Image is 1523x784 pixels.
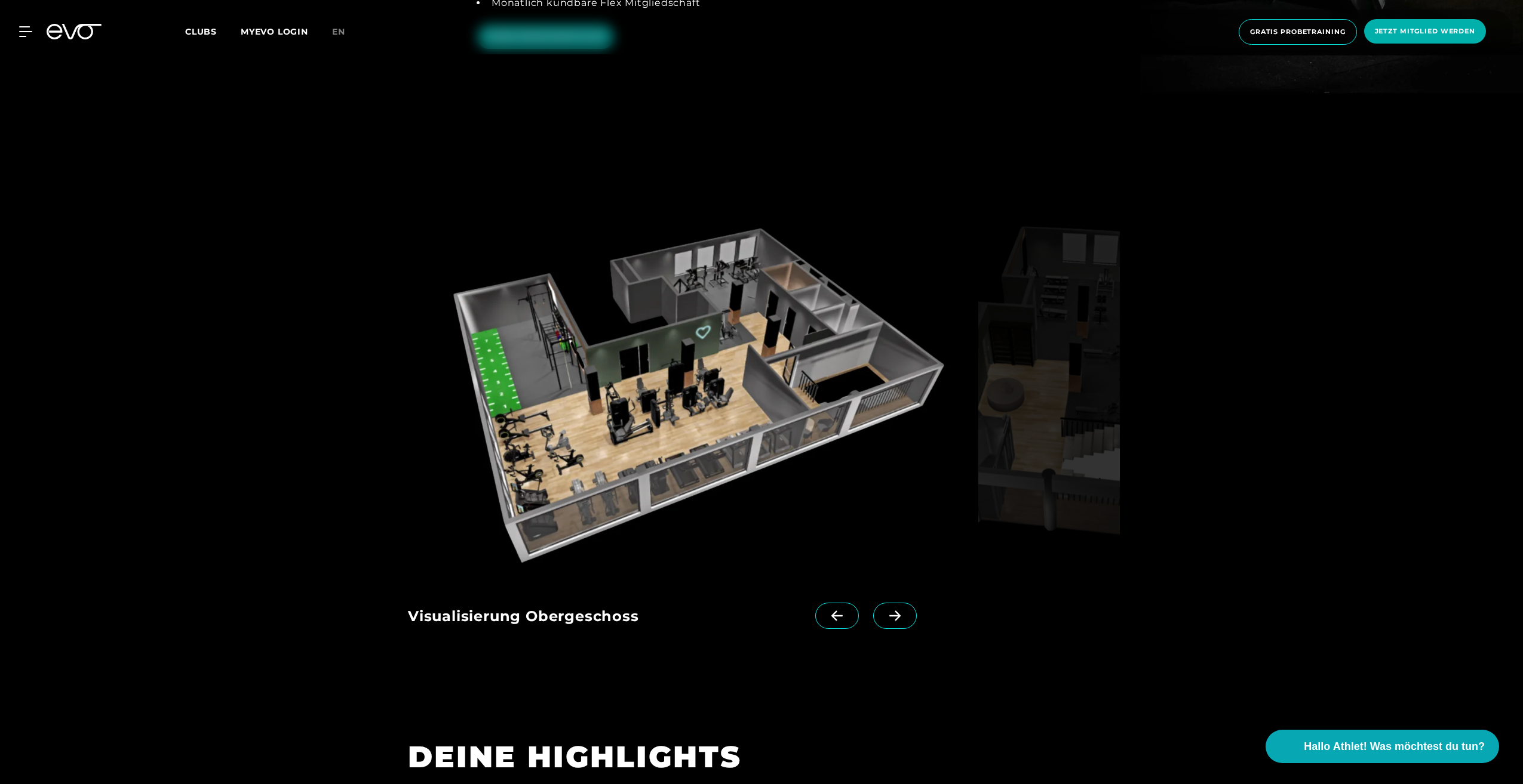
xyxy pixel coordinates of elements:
img: evofitness [408,206,974,574]
a: Gratis Probetraining [1235,19,1361,45]
img: evofitness [978,206,1120,574]
a: MYEVO LOGIN [241,26,308,37]
a: Clubs [185,26,241,37]
span: en [332,26,345,37]
a: Jetzt Mitglied werden [1361,19,1490,45]
span: Hallo Athlet! Was möchtest du tun? [1304,739,1485,755]
span: Jetzt Mitglied werden [1375,26,1475,36]
button: Hallo Athlet! Was möchtest du tun? [1266,730,1499,763]
a: en [332,25,360,39]
span: Gratis Probetraining [1250,27,1346,37]
span: Clubs [185,26,217,37]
